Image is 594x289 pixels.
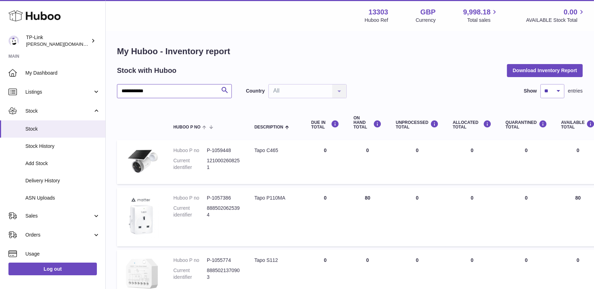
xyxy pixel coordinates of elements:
td: 0 [389,140,446,184]
span: Stock [25,126,100,132]
div: TP-Link [26,34,89,48]
td: 80 [346,188,389,246]
td: 0 [446,140,499,184]
span: Stock [25,108,93,114]
img: product image [124,195,159,238]
a: 9,998.18 Total sales [463,7,499,24]
td: 0 [346,140,389,184]
span: 0.00 [564,7,577,17]
span: Stock History [25,143,100,150]
span: 0 [525,147,528,153]
span: ASN Uploads [25,195,100,201]
img: product image [124,147,159,175]
span: Total sales [467,17,499,24]
dt: Huboo P no [173,257,207,264]
div: ALLOCATED Total [453,120,491,130]
div: Currency [416,17,436,24]
td: 0 [446,188,499,246]
dt: Huboo P no [173,147,207,154]
span: 9,998.18 [463,7,491,17]
a: 0.00 AVAILABLE Stock Total [526,7,586,24]
span: Huboo P no [173,125,200,130]
span: Description [254,125,283,130]
strong: 13303 [369,7,388,17]
div: UNPROCESSED Total [396,120,439,130]
div: Huboo Ref [365,17,388,24]
div: Tapo C465 [254,147,297,154]
dt: Current identifier [173,267,207,281]
button: Download Inventory Report [507,64,583,77]
h1: My Huboo - Inventory report [117,46,583,57]
a: Log out [8,263,97,275]
dd: 8885021370903 [207,267,240,281]
span: My Dashboard [25,70,100,76]
div: QUARANTINED Total [506,120,547,130]
div: DUE IN TOTAL [311,120,339,130]
dt: Huboo P no [173,195,207,201]
td: 0 [389,188,446,246]
dd: P-1059448 [207,147,240,154]
span: Add Stock [25,160,100,167]
span: 0 [525,195,528,201]
dt: Current identifier [173,157,207,171]
label: Show [524,88,537,94]
img: susie.li@tp-link.com [8,36,19,46]
div: Tapo P110MA [254,195,297,201]
span: entries [568,88,583,94]
div: Tapo S112 [254,257,297,264]
span: Orders [25,232,93,238]
dd: 1210002608251 [207,157,240,171]
span: Sales [25,213,93,219]
span: [PERSON_NAME][DOMAIN_NAME][EMAIL_ADDRESS][DOMAIN_NAME] [26,41,178,47]
dd: P-1057386 [207,195,240,201]
span: 0 [525,257,528,263]
td: 0 [304,188,346,246]
strong: GBP [420,7,435,17]
dd: 8885020625394 [207,205,240,218]
span: Usage [25,251,100,257]
h2: Stock with Huboo [117,66,177,75]
dd: P-1055774 [207,257,240,264]
span: AVAILABLE Stock Total [526,17,586,24]
label: Country [246,88,265,94]
dt: Current identifier [173,205,207,218]
div: ON HAND Total [353,116,382,130]
span: Delivery History [25,177,100,184]
span: Listings [25,89,93,95]
td: 0 [304,140,346,184]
